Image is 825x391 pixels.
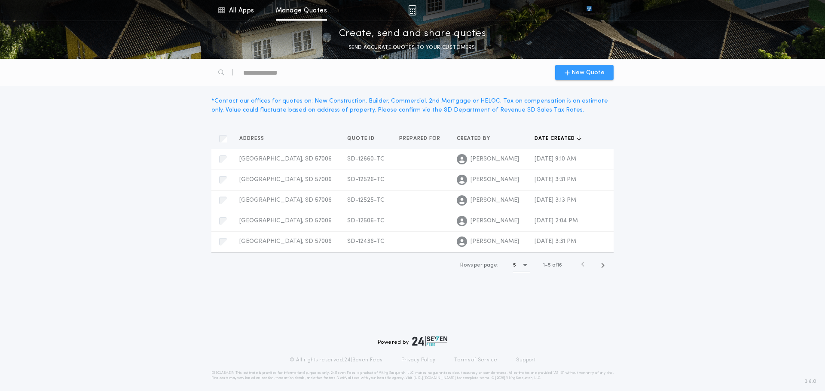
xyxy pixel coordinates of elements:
[571,68,605,77] span: New Quote
[555,65,614,80] button: New Quote
[471,155,519,164] span: [PERSON_NAME]
[805,378,816,385] span: 3.8.0
[239,238,332,245] span: [GEOGRAPHIC_DATA], SD 57006
[348,43,477,52] p: SEND ACCURATE QUOTES TO YOUR CUSTOMERS.
[516,357,535,364] a: Support
[535,218,578,224] span: [DATE] 2:04 PM
[454,357,497,364] a: Terms of Service
[347,197,385,203] span: SD-12525-TC
[513,258,530,272] button: 5
[339,27,486,41] p: Create, send and share quotes
[347,238,385,245] span: SD-12436-TC
[290,357,382,364] p: © All rights reserved. 24|Seven Fees
[239,156,332,162] span: [GEOGRAPHIC_DATA], SD 57006
[535,238,576,245] span: [DATE] 3:31 PM
[471,217,519,225] span: [PERSON_NAME]
[347,156,385,162] span: SD-12660-TC
[378,336,447,346] div: Powered by
[457,134,497,143] button: Created by
[535,135,577,142] span: Date created
[457,135,492,142] span: Created by
[535,197,576,203] span: [DATE] 3:13 PM
[471,237,519,246] span: [PERSON_NAME]
[347,134,381,143] button: Quote ID
[347,218,385,224] span: SD-12506-TC
[239,134,271,143] button: Address
[548,263,551,268] span: 5
[239,197,332,203] span: [GEOGRAPHIC_DATA], SD 57006
[460,263,498,268] span: Rows per page:
[408,5,416,15] img: img
[347,176,385,183] span: SD-12526-TC
[413,376,456,380] a: [URL][DOMAIN_NAME]
[239,218,332,224] span: [GEOGRAPHIC_DATA], SD 57006
[543,263,545,268] span: 1
[412,336,447,346] img: logo
[211,370,614,381] p: DISCLAIMER: This estimate is provided for informational purposes only. 24|Seven Fees, a product o...
[471,196,519,205] span: [PERSON_NAME]
[239,176,332,183] span: [GEOGRAPHIC_DATA], SD 57006
[211,97,614,115] div: * Contact our offices for quotes on: New Construction, Builder, Commercial, 2nd Mortgage or HELOC...
[535,156,576,162] span: [DATE] 9:10 AM
[552,261,562,269] span: of 16
[513,261,516,270] h1: 5
[401,357,436,364] a: Privacy Policy
[347,135,376,142] span: Quote ID
[571,6,607,15] img: vs-icon
[239,135,266,142] span: Address
[399,135,442,142] span: Prepared for
[471,176,519,184] span: [PERSON_NAME]
[535,176,576,183] span: [DATE] 3:31 PM
[535,134,581,143] button: Date created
